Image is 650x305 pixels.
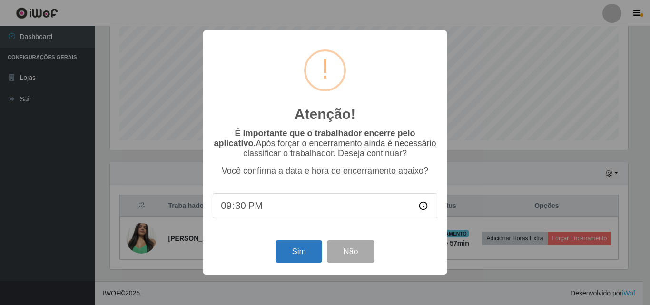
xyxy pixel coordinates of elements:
[214,128,415,148] b: É importante que o trabalhador encerre pelo aplicativo.
[327,240,374,263] button: Não
[213,128,437,158] p: Após forçar o encerramento ainda é necessário classificar o trabalhador. Deseja continuar?
[213,166,437,176] p: Você confirma a data e hora de encerramento abaixo?
[276,240,322,263] button: Sim
[295,106,355,123] h2: Atenção!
